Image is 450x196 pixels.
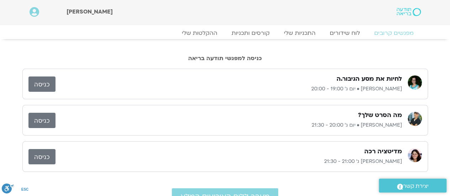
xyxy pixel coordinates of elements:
img: תמר לינצבסקי [408,75,422,90]
span: יצירת קשר [403,181,429,191]
a: כניסה [28,149,55,164]
img: מיכל גורל [408,148,422,162]
a: התכניות שלי [277,30,323,37]
span: [PERSON_NAME] [67,8,113,16]
a: יצירת קשר [379,179,446,192]
a: קורסים ותכניות [224,30,277,37]
a: לוח שידורים [323,30,367,37]
img: ג'יוואן ארי בוסתן [408,112,422,126]
a: כניסה [28,76,55,92]
p: [PERSON_NAME] • יום ג׳ 19:00 - 20:00 [55,85,402,93]
h3: מה הסרט שלך? [358,111,402,120]
a: ההקלטות שלי [175,30,224,37]
p: [PERSON_NAME] • יום ג׳ 20:00 - 21:30 [55,121,402,129]
a: כניסה [28,113,55,128]
nav: Menu [30,30,421,37]
h3: לחיות את מסע הגיבור.ה [337,75,402,83]
h2: כניסה למפגשי תודעה בריאה [22,55,428,62]
h3: מדיטציה רכה [364,147,402,156]
a: מפגשים קרובים [367,30,421,37]
p: [PERSON_NAME] ג׳ 21:00 - 21:30 [55,157,402,166]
